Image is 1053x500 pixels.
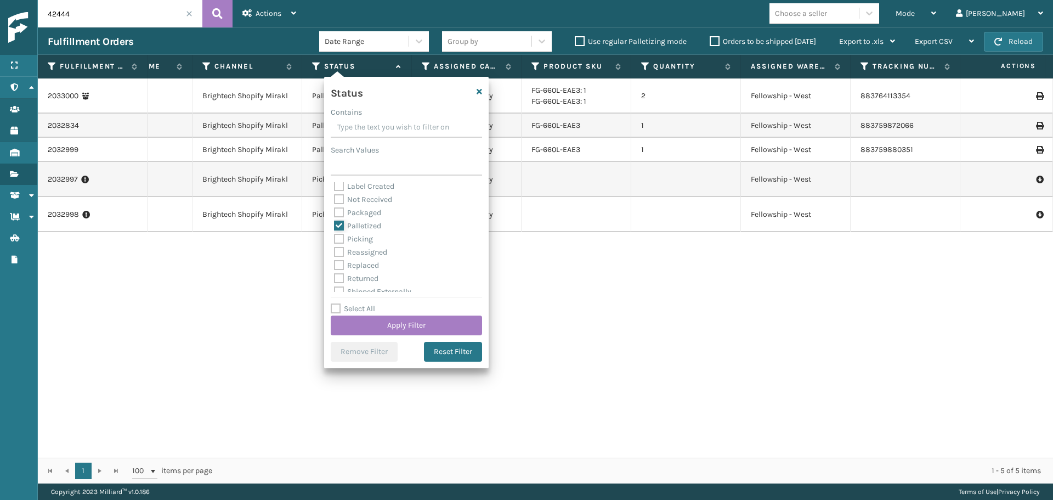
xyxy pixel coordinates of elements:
button: Remove Filter [331,342,398,362]
div: Group by [448,36,478,47]
a: 2032999 [48,144,78,155]
label: Picking [334,234,373,244]
a: 2033000 [48,91,78,102]
a: 2032997 [48,174,78,185]
span: Export to .xls [839,37,884,46]
div: Choose a seller [775,8,827,19]
i: Pull Label [1036,174,1043,185]
label: Reassigned [334,248,387,257]
td: 1 [631,114,741,138]
a: 883759872066 [860,121,914,130]
label: Not Received [334,195,392,204]
label: Shipped Externally [334,287,411,296]
a: 1 [75,463,92,479]
i: Pull Label [1036,209,1043,220]
td: Brightech Shopify Mirakl [193,114,302,138]
button: Reload [984,32,1043,52]
td: Brightech Shopify Mirakl [193,162,302,197]
label: Assigned Warehouse [751,61,829,71]
td: Palletized [302,114,412,138]
a: FG-660L-EAE3: 1 [531,86,586,95]
img: logo [8,12,107,43]
label: Palletized [334,221,381,231]
td: 2 [631,78,741,114]
i: Print Label [1036,146,1043,154]
h4: Status [331,83,363,100]
td: Brightech Shopify Mirakl [193,197,302,232]
label: Assigned Carrier Service [434,61,500,71]
label: Contains [331,106,362,118]
h3: Fulfillment Orders [48,35,133,48]
label: Search Values [331,144,379,156]
div: Date Range [325,36,410,47]
td: Fellowship - West [741,197,851,232]
label: Select All [331,304,375,313]
td: Fellowship - West [741,78,851,114]
a: FG-660L-EAE3: 1 [531,97,586,106]
a: Privacy Policy [998,488,1040,496]
label: Tracking Number [873,61,939,71]
label: Orders to be shipped [DATE] [710,37,816,46]
a: 2032998 [48,209,79,220]
label: Product SKU [544,61,610,71]
span: Mode [896,9,915,18]
td: Fellowship - West [741,114,851,138]
label: Replaced [334,261,379,270]
label: Returned [334,274,378,283]
div: | [959,484,1040,500]
button: Reset Filter [424,342,482,362]
a: FG-660L-EAE3 [531,145,580,154]
span: 100 [132,465,149,476]
span: Export CSV [915,37,953,46]
td: Brightech Shopify Mirakl [193,138,302,162]
label: Fulfillment Order Id [60,61,126,71]
td: Picking [302,162,412,197]
i: Print Label [1036,122,1043,130]
a: 883764113354 [860,91,910,100]
td: Brightech Shopify Mirakl [193,78,302,114]
p: Copyright 2023 Milliard™ v 1.0.186 [51,484,150,500]
td: Picking [302,197,412,232]
label: Use regular Palletizing mode [575,37,687,46]
td: Palletized [302,138,412,162]
td: 1 [631,138,741,162]
label: Packaged [334,208,381,217]
i: Print Label [1036,92,1043,100]
label: Status [324,61,390,71]
label: Channel [214,61,281,71]
span: Actions [966,57,1043,75]
td: Palletized [302,78,412,114]
a: 883759880351 [860,145,913,154]
span: Actions [256,9,281,18]
span: items per page [132,463,212,479]
label: Quantity [653,61,720,71]
td: Fellowship - West [741,138,851,162]
label: Label Created [334,182,394,191]
a: Terms of Use [959,488,997,496]
a: FG-660L-EAE3 [531,121,580,130]
a: 2032834 [48,120,79,131]
button: Apply Filter [331,316,482,335]
div: 1 - 5 of 5 items [228,465,1041,476]
input: Type the text you wish to filter on [331,118,482,138]
td: Fellowship - West [741,162,851,197]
